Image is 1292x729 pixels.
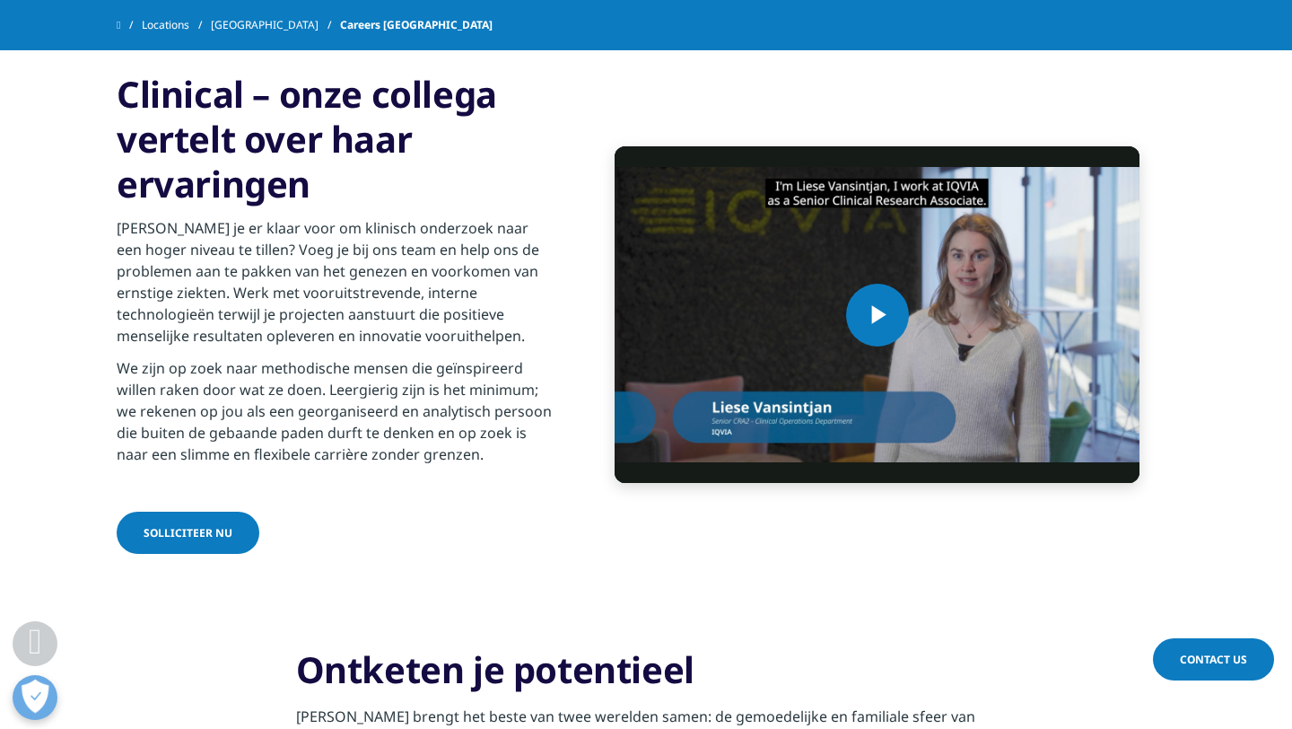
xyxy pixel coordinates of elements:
[117,72,552,206] h3: Clinical – onze collega vertelt over haar ervaringen
[117,512,259,554] a: Solliciteer nu
[142,9,211,41] a: Locations
[211,9,340,41] a: [GEOGRAPHIC_DATA]
[144,525,232,540] span: Solliciteer nu
[340,9,493,41] span: Careers [GEOGRAPHIC_DATA]
[117,357,552,476] p: We zijn op zoek naar methodische mensen die geïnspireerd willen raken door wat ze doen. Leergieri...
[13,675,57,720] button: Voorkeuren openen
[846,284,909,347] button: Play Video
[117,217,552,357] p: [PERSON_NAME] je er klaar voor om klinisch onderzoek naar een hoger niveau te tillen? Voeg je bij...
[1180,652,1247,667] span: Contact Us
[296,647,997,706] h3: Ontketen je potentieel
[1153,638,1274,681] a: Contact Us
[615,146,1139,482] video-js: Video Player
